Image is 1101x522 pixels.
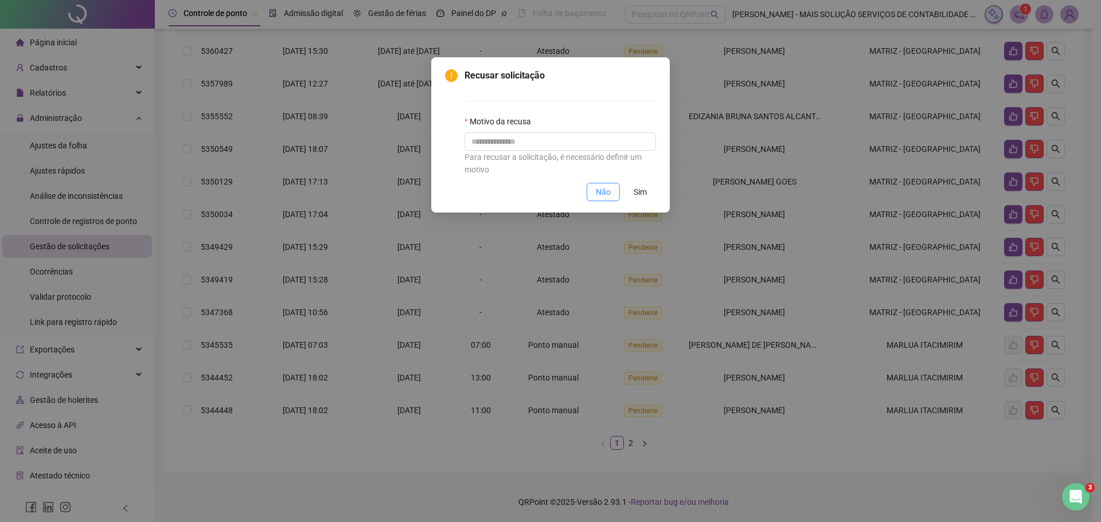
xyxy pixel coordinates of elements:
label: Motivo da recusa [464,115,538,128]
span: Não [596,186,611,198]
span: exclamation-circle [445,69,458,82]
iframe: Intercom live chat [1062,483,1090,511]
div: Para recusar a solicitação, é necessário definir um motivo [464,151,656,176]
span: 3 [1086,483,1095,492]
button: Sim [624,183,656,201]
span: Recusar solicitação [464,69,656,83]
button: Não [587,183,620,201]
span: Sim [634,186,647,198]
